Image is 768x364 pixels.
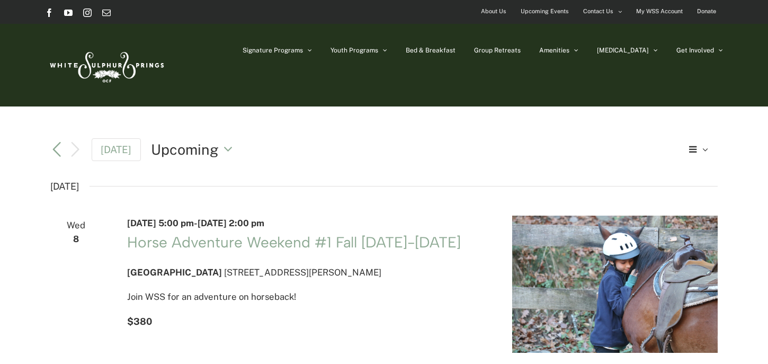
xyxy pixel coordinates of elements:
img: IMG_1414 [512,216,718,353]
img: White Sulphur Springs Logo [45,40,167,90]
span: Bed & Breakfast [406,47,456,54]
time: [DATE] [50,178,79,195]
span: [DATE] 2:00 pm [198,218,264,228]
span: My WSS Account [636,4,683,19]
span: $380 [127,316,152,327]
button: Next Events [69,141,82,158]
span: Youth Programs [331,47,378,54]
span: About Us [481,4,506,19]
a: Instagram [83,8,92,17]
a: Amenities [539,24,578,77]
span: Signature Programs [243,47,303,54]
a: [MEDICAL_DATA] [597,24,658,77]
nav: Main Menu [243,24,723,77]
span: Contact Us [583,4,613,19]
button: Upcoming [151,139,238,159]
a: Get Involved [676,24,723,77]
a: Group Retreats [474,24,521,77]
a: Bed & Breakfast [406,24,456,77]
span: Amenities [539,47,569,54]
a: Horse Adventure Weekend #1 Fall [DATE]-[DATE] [127,233,461,251]
a: Youth Programs [331,24,387,77]
p: Join WSS for an adventure on horseback! [127,289,487,305]
a: Previous Events [50,143,63,156]
span: Upcoming Events [521,4,569,19]
span: [DATE] 5:00 pm [127,218,194,228]
time: - [127,218,264,228]
a: Signature Programs [243,24,312,77]
span: Get Involved [676,47,714,54]
a: Email [102,8,111,17]
span: [GEOGRAPHIC_DATA] [127,267,222,278]
span: Upcoming [151,139,219,159]
a: YouTube [64,8,73,17]
span: [STREET_ADDRESS][PERSON_NAME] [224,267,381,278]
span: 8 [50,232,102,247]
span: Donate [697,4,716,19]
a: [DATE] [92,138,141,161]
span: [MEDICAL_DATA] [597,47,649,54]
span: Wed [50,218,102,233]
span: Group Retreats [474,47,521,54]
a: Facebook [45,8,53,17]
